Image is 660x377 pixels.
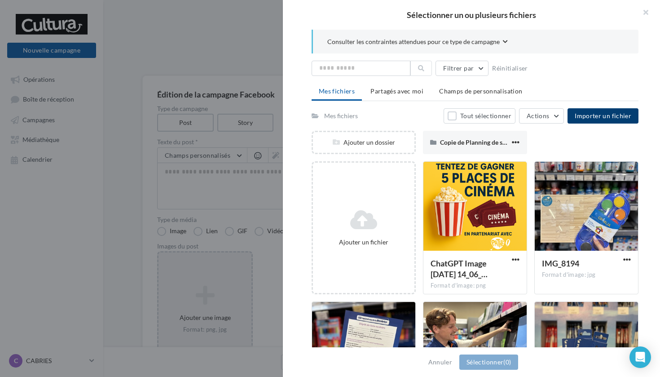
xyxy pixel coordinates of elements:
[436,61,488,76] button: Filtrer par
[317,238,411,247] div: Ajouter un fichier
[440,138,529,146] span: Copie de Planning de septembre
[319,87,355,95] span: Mes fichiers
[313,138,414,147] div: Ajouter un dossier
[575,112,631,120] span: Importer un fichier
[431,258,488,279] span: ChatGPT Image 7 août 2025 à 14_06_54
[519,108,564,124] button: Actions
[459,355,518,370] button: Sélectionner(0)
[324,111,358,120] div: Mes fichiers
[370,87,423,95] span: Partagés avec moi
[503,358,511,366] span: (0)
[542,271,631,279] div: Format d'image: jpg
[488,63,532,74] button: Réinitialiser
[327,37,508,48] button: Consulter les contraintes attendues pour ce type de campagne
[542,258,579,268] span: IMG_8194
[297,11,646,19] h2: Sélectionner un ou plusieurs fichiers
[527,112,549,120] span: Actions
[327,37,500,46] span: Consulter les contraintes attendues pour ce type de campagne
[568,108,638,124] button: Importer un fichier
[444,108,515,124] button: Tout sélectionner
[425,357,456,368] button: Annuler
[439,87,522,95] span: Champs de personnalisation
[629,346,651,368] div: Open Intercom Messenger
[431,282,519,290] div: Format d'image: png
